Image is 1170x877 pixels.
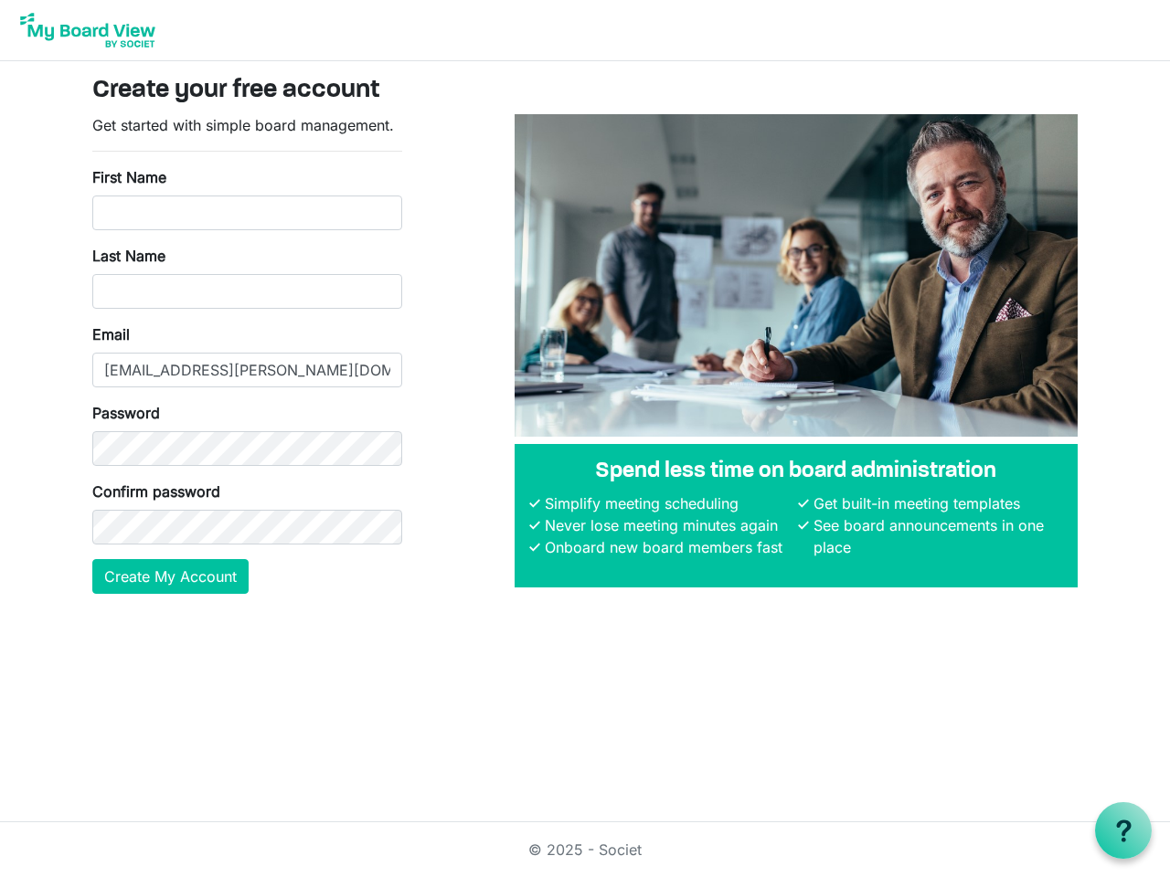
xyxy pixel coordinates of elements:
label: Email [92,323,130,345]
li: Never lose meeting minutes again [540,514,794,536]
span: Get started with simple board management. [92,116,394,134]
li: See board announcements in one place [809,514,1063,558]
h4: Spend less time on board administration [529,459,1063,485]
a: © 2025 - Societ [528,840,642,859]
label: Confirm password [92,481,220,502]
img: My Board View Logo [15,7,161,53]
li: Onboard new board members fast [540,536,794,558]
label: First Name [92,166,166,188]
li: Get built-in meeting templates [809,492,1063,514]
img: A photograph of board members sitting at a table [515,114,1078,437]
label: Password [92,402,160,424]
li: Simplify meeting scheduling [540,492,794,514]
label: Last Name [92,245,165,267]
h3: Create your free account [92,76,1078,107]
button: Create My Account [92,559,249,594]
